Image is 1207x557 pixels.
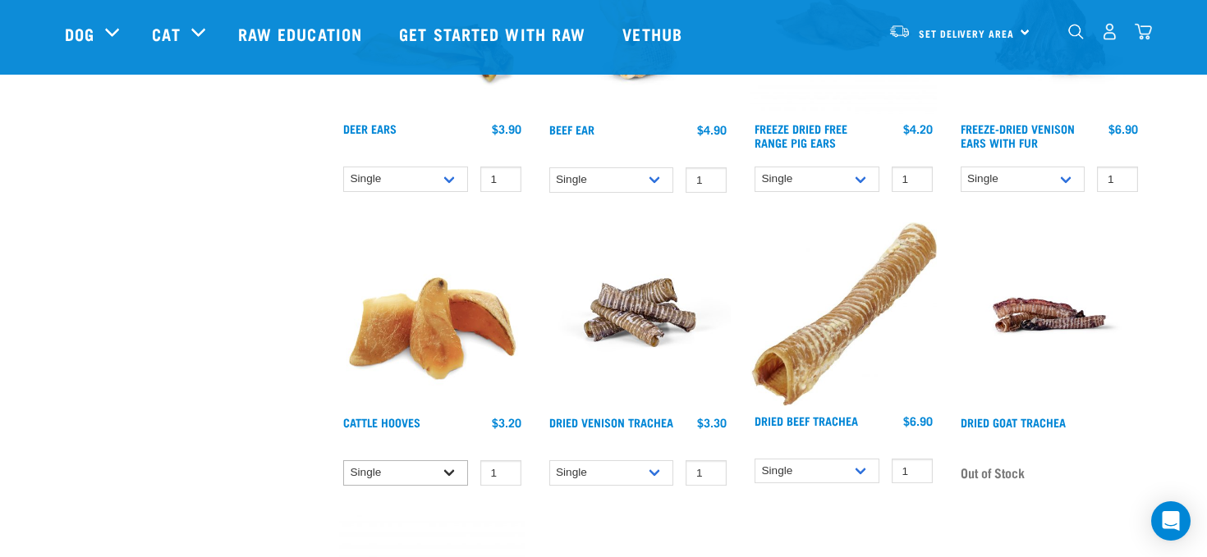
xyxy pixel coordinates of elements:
img: user.png [1101,23,1118,40]
img: Stack of treats for pets including venison trachea [545,222,732,409]
span: Out of Stock [961,460,1025,485]
a: Cat [152,21,180,46]
input: 1 [686,460,727,486]
a: Deer Ears [343,126,397,131]
input: 1 [480,460,521,486]
a: Dog [65,21,94,46]
a: Get started with Raw [383,1,606,66]
a: Cattle Hooves [343,419,420,425]
div: $4.20 [903,122,933,135]
a: Vethub [606,1,703,66]
a: Dried Beef Trachea [755,418,858,423]
input: 1 [1097,167,1138,192]
div: $3.30 [697,416,727,429]
span: Set Delivery Area [919,30,1014,36]
a: Freeze Dried Free Range Pig Ears [755,126,847,144]
a: Dried Goat Trachea [961,419,1066,425]
a: Freeze-Dried Venison Ears with Fur [961,126,1075,144]
img: Raw Essentials Goat Trachea [957,222,1143,409]
img: home-icon-1@2x.png [1068,24,1084,39]
div: $4.90 [697,123,727,136]
img: home-icon@2x.png [1135,23,1152,40]
img: Trachea [750,222,937,406]
div: $6.90 [1108,122,1138,135]
input: 1 [480,167,521,192]
input: 1 [892,459,933,484]
div: $3.90 [492,122,521,135]
div: $6.90 [903,414,933,427]
a: Dried Venison Trachea [549,419,673,425]
a: Beef Ear [549,126,594,132]
input: 1 [892,167,933,192]
img: Pile Of Cattle Hooves Treats For Dogs [339,222,525,409]
img: van-moving.png [888,24,911,39]
div: $3.20 [492,416,521,429]
input: 1 [686,167,727,193]
div: Open Intercom Messenger [1151,501,1191,541]
a: Raw Education [222,1,383,66]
